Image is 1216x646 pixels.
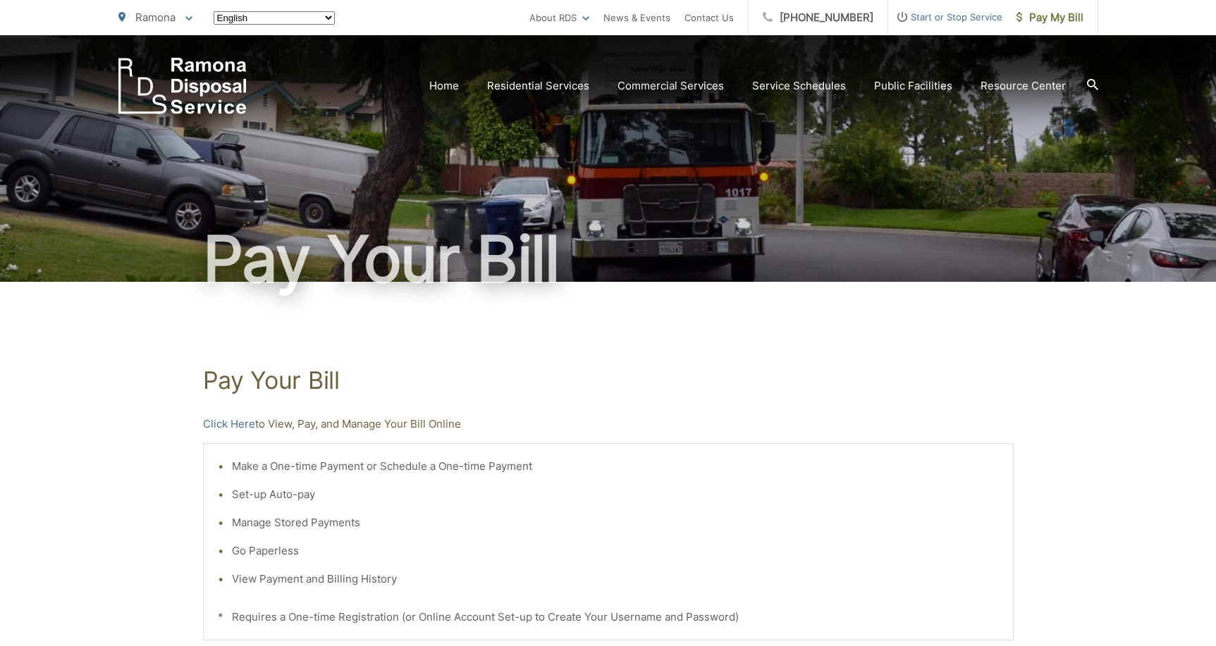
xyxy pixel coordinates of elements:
p: to View, Pay, and Manage Your Bill Online [203,416,1014,433]
li: Go Paperless [232,542,999,559]
a: Residential Services [487,77,589,94]
li: Set-up Auto-pay [232,486,999,503]
a: Public Facilities [874,77,952,94]
li: View Payment and Billing History [232,571,999,588]
select: Select a language [214,11,335,25]
span: Ramona [135,11,176,24]
span: Pay My Bill [1017,9,1083,26]
a: Contact Us [684,9,734,26]
a: About RDS [529,9,589,26]
li: Make a One-time Payment or Schedule a One-time Payment [232,458,999,475]
a: News & Events [603,9,670,26]
a: EDCD logo. Return to the homepage. [118,58,247,114]
h1: Pay Your Bill [118,224,1098,294]
p: * Requires a One-time Registration (or Online Account Set-up to Create Your Username and Password) [218,609,999,626]
a: Resource Center [981,77,1066,94]
h1: Pay Your Bill [203,366,1014,395]
a: Service Schedules [752,77,846,94]
a: Commercial Services [618,77,724,94]
li: Manage Stored Payments [232,514,999,531]
a: Home [429,77,459,94]
a: Click Here [203,416,255,433]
